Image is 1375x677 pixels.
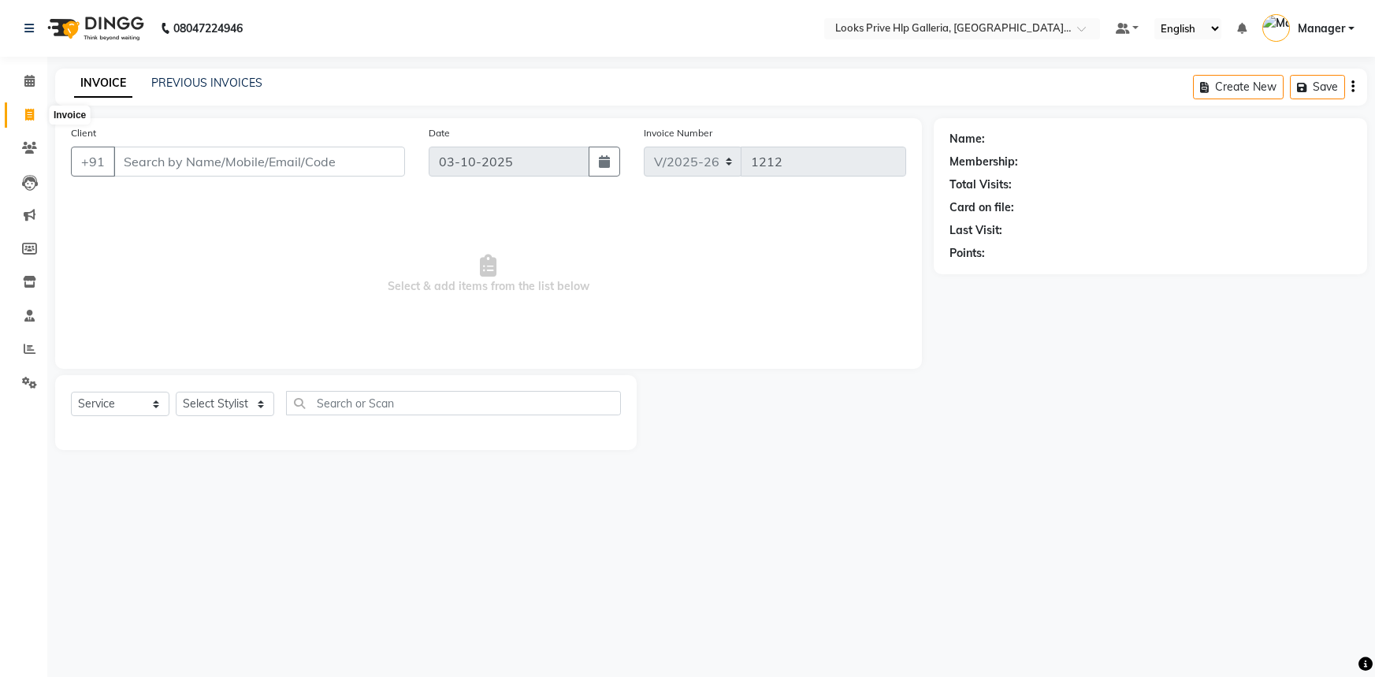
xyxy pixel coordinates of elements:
[286,391,621,415] input: Search or Scan
[949,177,1012,193] div: Total Visits:
[71,147,115,177] button: +91
[113,147,405,177] input: Search by Name/Mobile/Email/Code
[1193,75,1284,99] button: Create New
[1262,14,1290,42] img: Manager
[1290,75,1345,99] button: Save
[71,195,906,353] span: Select & add items from the list below
[151,76,262,90] a: PREVIOUS INVOICES
[74,69,132,98] a: INVOICE
[644,126,712,140] label: Invoice Number
[71,126,96,140] label: Client
[50,106,90,125] div: Invoice
[949,154,1018,170] div: Membership:
[429,126,450,140] label: Date
[949,131,985,147] div: Name:
[173,6,243,50] b: 08047224946
[949,199,1014,216] div: Card on file:
[40,6,148,50] img: logo
[949,245,985,262] div: Points:
[1298,20,1345,37] span: Manager
[949,222,1002,239] div: Last Visit:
